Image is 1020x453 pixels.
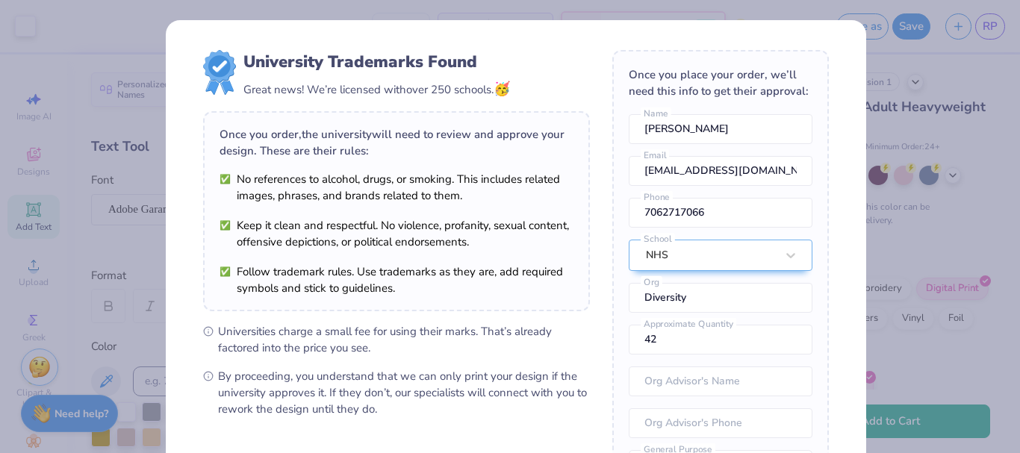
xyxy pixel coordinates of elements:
[629,198,812,228] input: Phone
[629,325,812,354] input: Approximate Quantity
[629,66,812,99] div: Once you place your order, we’ll need this info to get their approval:
[243,79,510,99] div: Great news! We’re licensed with over 250 schools.
[629,283,812,313] input: Org
[629,156,812,186] input: Email
[220,171,573,204] li: No references to alcohol, drugs, or smoking. This includes related images, phrases, and brands re...
[629,366,812,396] input: Org Advisor's Name
[220,217,573,250] li: Keep it clean and respectful. No violence, profanity, sexual content, offensive depictions, or po...
[629,114,812,144] input: Name
[629,408,812,438] input: Org Advisor's Phone
[218,368,590,417] span: By proceeding, you understand that we can only print your design if the university approves it. I...
[218,323,590,356] span: Universities charge a small fee for using their marks. That’s already factored into the price you...
[203,50,236,95] img: license-marks-badge.png
[494,80,510,98] span: 🥳
[243,50,510,74] div: University Trademarks Found
[220,263,573,296] li: Follow trademark rules. Use trademarks as they are, add required symbols and stick to guidelines.
[220,126,573,159] div: Once you order, the university will need to review and approve your design. These are their rules:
